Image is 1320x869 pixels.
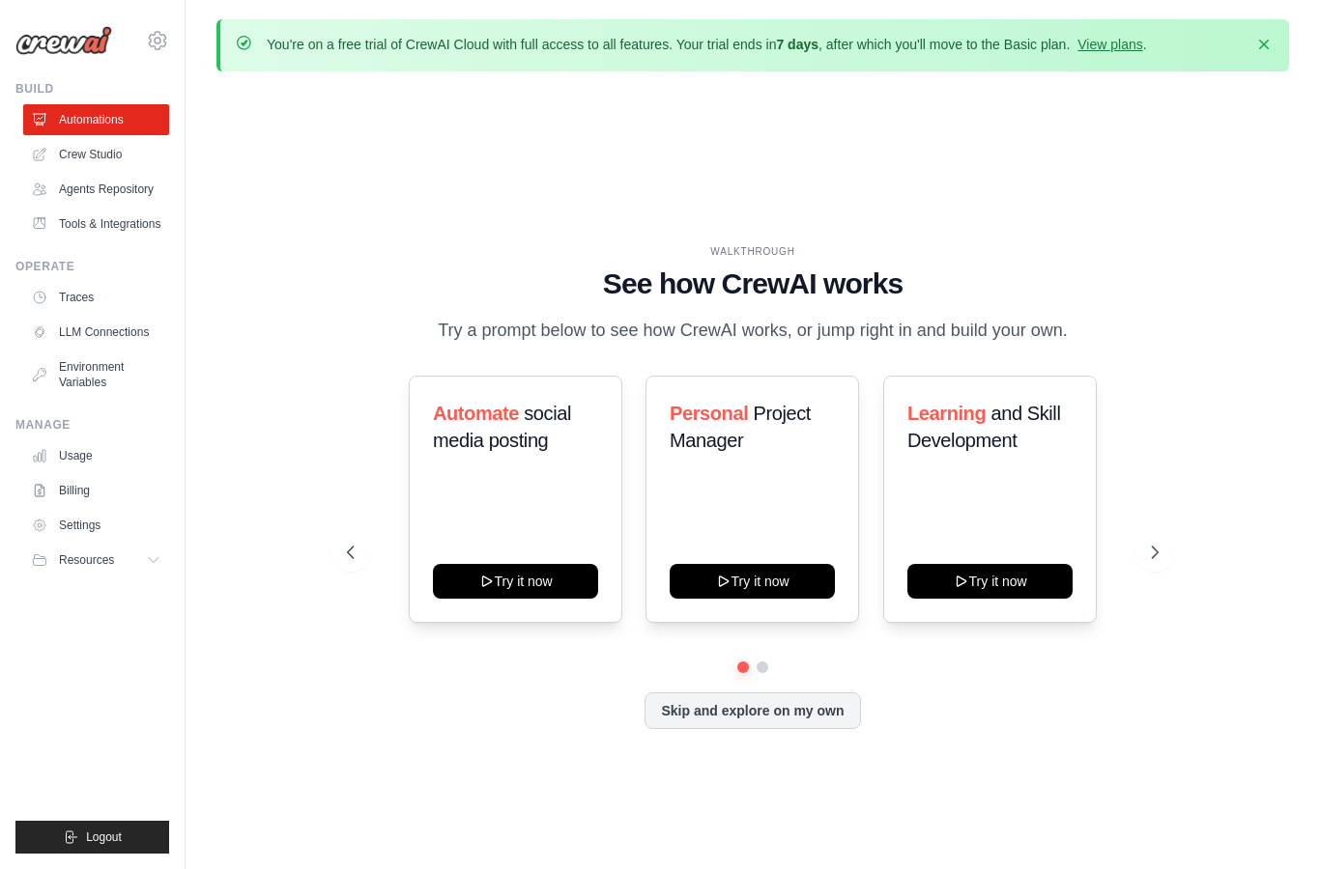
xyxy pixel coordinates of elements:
[433,403,519,424] span: Automate
[433,564,598,599] button: Try it now
[23,510,169,541] a: Settings
[23,440,169,471] a: Usage
[267,35,1147,54] p: You're on a free trial of CrewAI Cloud with full access to all features. Your trial ends in , aft...
[645,692,860,729] button: Skip and explore on my own
[428,317,1077,345] p: Try a prompt below to see how CrewAI works, or jump right in and build your own.
[670,564,835,599] button: Try it now
[23,475,169,506] a: Billing
[23,174,169,205] a: Agents Repository
[15,417,169,433] div: Manage
[15,821,169,854] button: Logout
[23,545,169,575] button: Resources
[23,282,169,313] a: Traces
[23,139,169,170] a: Crew Studio
[23,317,169,348] a: LLM Connections
[86,829,122,845] span: Logout
[23,209,169,239] a: Tools & Integrations
[23,104,169,135] a: Automations
[15,81,169,97] div: Build
[670,403,748,424] span: Personal
[15,26,112,55] img: Logo
[776,37,818,52] strong: 7 days
[1077,37,1142,52] a: View plans
[59,552,114,568] span: Resources
[23,351,169,398] a: Environment Variables
[907,564,1073,599] button: Try it now
[347,266,1159,301] h1: See how CrewAI works
[15,259,169,274] div: Operate
[907,403,1060,451] span: and Skill Development
[347,244,1159,259] div: WALKTHROUGH
[907,403,986,424] span: Learning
